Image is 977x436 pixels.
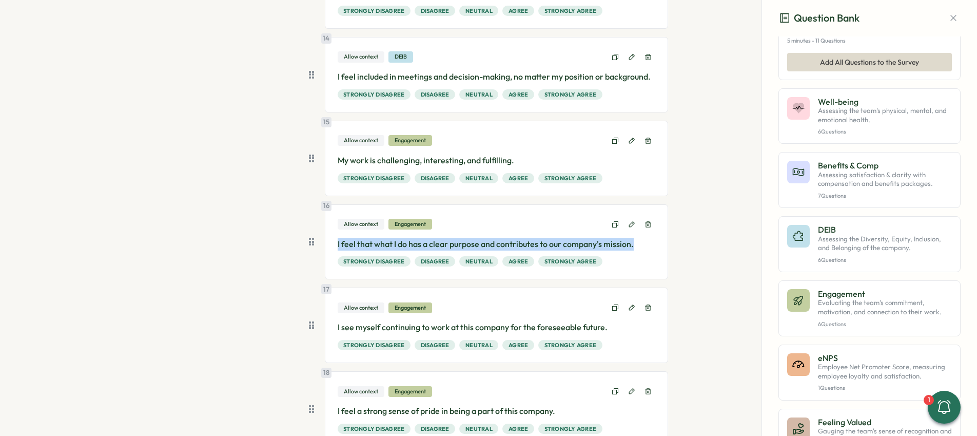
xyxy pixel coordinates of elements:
span: Agree [509,424,528,433]
p: Evaluating the team's commitment, motivation, and connection to their work. [818,298,952,316]
span: Agree [509,340,528,350]
button: DEIBAssessing the Diversity, Equity, Inclusion, and Belonging of the company.6Questions [778,216,961,272]
h3: Question Bank [778,10,859,26]
p: eNPS [818,353,952,363]
div: DEIB [388,51,413,62]
span: Disagree [421,340,450,350]
button: Well-beingAssessing the team's physical, mental, and emotional health.6Questions [778,88,961,144]
span: Strongly Agree [544,340,597,350]
p: I feel included in meetings and decision-making, no matter my position or background. [338,70,656,83]
span: Add All Questions to the Survey [820,53,919,71]
p: Assessing the Diversity, Equity, Inclusion, and Belonging of the company. [818,235,952,253]
span: Agree [509,174,528,183]
div: Engagement [388,135,432,146]
p: Engagement [818,289,952,298]
span: Strongly Disagree [343,340,404,350]
span: Agree [509,90,528,99]
span: Disagree [421,90,450,99]
button: Add All Questions to the Survey [787,53,952,71]
button: Benefits & CompAssessing satisfaction & clarity with compensation and benefits packages.7Questions [778,152,961,208]
p: DEIB [818,225,952,234]
span: Neutral [465,257,493,266]
div: Allow context [338,386,384,397]
p: 6 Questions [818,128,952,135]
div: Allow context [338,51,384,62]
p: Feeling Valued [818,418,952,427]
span: Strongly Disagree [343,257,404,266]
div: Allow context [338,219,384,230]
button: EngagementEvaluating the team's commitment, motivation, and connection to their work.6Questions [778,280,961,336]
p: 6 Questions [818,321,952,328]
div: 17 [321,284,331,294]
div: Allow context [338,135,384,146]
span: Disagree [421,257,450,266]
p: 7 Questions [818,193,952,199]
span: Neutral [465,424,493,433]
span: Strongly Agree [544,424,597,433]
span: Strongly Disagree [343,174,404,183]
span: Agree [509,257,528,266]
p: My work is challenging, interesting, and fulfilling. [338,154,656,167]
span: Strongly Disagree [343,424,404,433]
span: Disagree [421,6,450,15]
p: Assessing the team's physical, mental, and emotional health. [818,106,952,124]
p: 1 Questions [818,385,952,391]
div: Engagement [388,386,432,397]
p: I feel a strong sense of pride in being a part of this company. [338,405,656,418]
span: Disagree [421,174,450,183]
span: Strongly Agree [544,90,597,99]
span: Strongly Agree [544,174,597,183]
p: Well-being [818,97,952,106]
div: 14 [321,33,331,44]
span: Strongly Disagree [343,6,404,15]
div: 16 [321,201,331,211]
span: Strongly Agree [544,257,597,266]
div: 1 [924,395,934,405]
div: Engagement [388,302,432,313]
span: Strongly Disagree [343,90,404,99]
button: 1 [928,391,961,424]
p: Assessing satisfaction & clarity with compensation and benefits packages. [818,170,952,188]
p: 5 minutes - 11 Questions [787,37,952,44]
span: Neutral [465,6,493,15]
span: Neutral [465,174,493,183]
span: Neutral [465,90,493,99]
div: Allow context [338,302,384,313]
p: I feel that what I do has a clear purpose and contributes to our company's mission. [338,238,656,251]
p: 6 Questions [818,257,952,263]
div: 15 [321,117,331,127]
div: Engagement [388,219,432,230]
button: eNPSEmployee Net Promoter Score, measuring employee loyalty and satisfaction.1Questions [778,345,961,401]
span: Agree [509,6,528,15]
p: Employee Net Promoter Score, measuring employee loyalty and satisfaction. [818,363,952,381]
p: I see myself continuing to work at this company for the foreseeable future. [338,321,656,334]
span: Disagree [421,424,450,433]
p: Benefits & Comp [818,161,952,170]
span: Neutral [465,340,493,350]
span: Strongly Agree [544,6,597,15]
div: 18 [321,368,331,378]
